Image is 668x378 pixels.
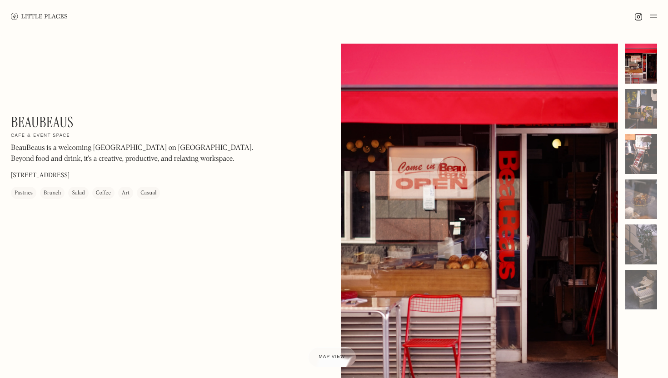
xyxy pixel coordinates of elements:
p: BeauBeaus is a welcoming [GEOGRAPHIC_DATA] on [GEOGRAPHIC_DATA]. Beyond food and drink, it's a cr... [11,143,256,164]
div: Coffee [96,189,111,198]
div: Art [122,189,130,198]
span: Map view [319,354,345,359]
div: Casual [140,189,156,198]
p: [STREET_ADDRESS] [11,171,70,180]
h2: Cafe & event space [11,133,70,139]
h1: BeauBeaus [11,114,74,131]
a: Map view [308,347,356,367]
div: Pastries [15,189,33,198]
div: Brunch [44,189,61,198]
div: Salad [72,189,85,198]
